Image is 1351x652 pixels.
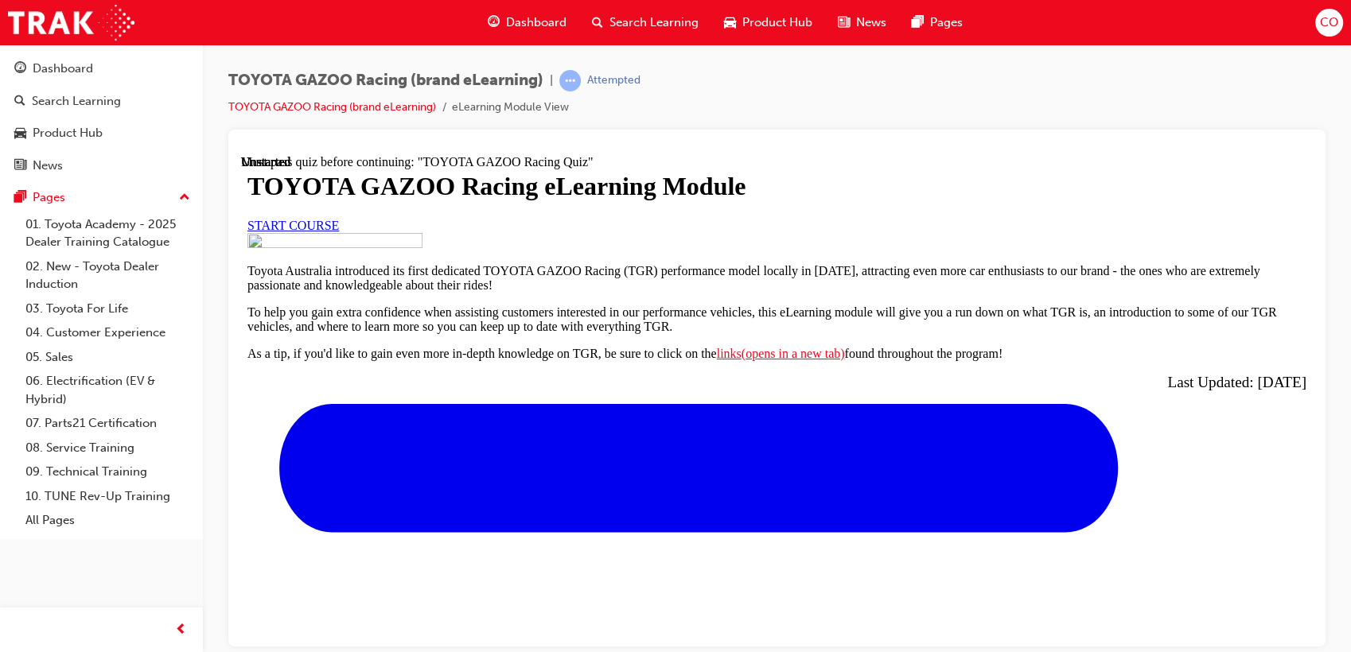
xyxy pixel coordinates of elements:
p: As a tip, if you'd like to gain even more in-depth knowledge on TGR, be sure to click on the foun... [6,192,1065,206]
a: pages-iconPages [899,6,975,39]
a: 04. Customer Experience [19,320,197,345]
span: search-icon [592,13,603,33]
span: learningRecordVerb_ATTEMPT-icon [559,70,581,91]
span: pages-icon [912,13,924,33]
li: eLearning Module View [452,99,569,117]
span: Search Learning [609,14,699,32]
a: 08. Service Training [19,436,197,460]
span: Dashboard [506,14,566,32]
span: News [856,14,886,32]
span: car-icon [724,13,736,33]
a: guage-iconDashboard [475,6,579,39]
div: Search Learning [32,92,121,111]
a: search-iconSearch Learning [579,6,711,39]
a: START COURSE [6,64,98,77]
a: 07. Parts21 Certification [19,411,197,436]
button: CO [1315,9,1343,37]
a: All Pages [19,508,197,533]
a: 10. TUNE Rev-Up Training [19,484,197,509]
span: Product Hub [742,14,812,32]
a: 02. New - Toyota Dealer Induction [19,254,197,297]
button: Pages [6,183,197,212]
div: Attempted [587,73,640,88]
span: TOYOTA GAZOO Racing (brand eLearning) [228,72,543,90]
a: 05. Sales [19,345,197,370]
div: Dashboard [33,60,93,78]
a: links(opens in a new tab) [476,192,604,205]
a: 03. Toyota For Life [19,297,197,321]
p: To help you gain extra confidence when assisting customers interested in our performance vehicles... [6,150,1065,179]
a: Dashboard [6,54,197,83]
span: search-icon [14,95,25,109]
a: Search Learning [6,87,197,116]
a: 09. Technical Training [19,460,197,484]
span: guage-icon [14,62,26,76]
span: Last Updated: [DATE] [926,219,1065,235]
a: 01. Toyota Academy - 2025 Dealer Training Catalogue [19,212,197,254]
span: pages-icon [14,191,26,205]
div: Pages [33,188,65,207]
div: Product Hub [33,124,103,142]
span: news-icon [14,159,26,173]
a: TOYOTA GAZOO Racing (brand eLearning) [228,100,436,114]
span: prev-icon [175,620,187,640]
span: up-icon [179,188,190,208]
a: Product Hub [6,118,197,148]
p: Toyota Australia introduced its first dedicated TOYOTA GAZOO Racing (TGR) performance model local... [6,109,1065,138]
span: CO [1320,14,1338,32]
span: guage-icon [488,13,500,33]
button: DashboardSearch LearningProduct HubNews [6,51,197,183]
a: News [6,151,197,180]
a: 06. Electrification (EV & Hybrid) [19,369,197,411]
h1: TOYOTA GAZOO Racing eLearning Module [6,17,1065,46]
span: (opens in a new tab) [500,192,604,205]
a: car-iconProduct Hub [711,6,825,39]
span: car-icon [14,126,26,141]
span: | [550,72,553,90]
div: News [33,157,63,175]
span: news-icon [838,13,850,33]
img: Trak [8,5,134,41]
a: news-iconNews [825,6,899,39]
span: Pages [930,14,963,32]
